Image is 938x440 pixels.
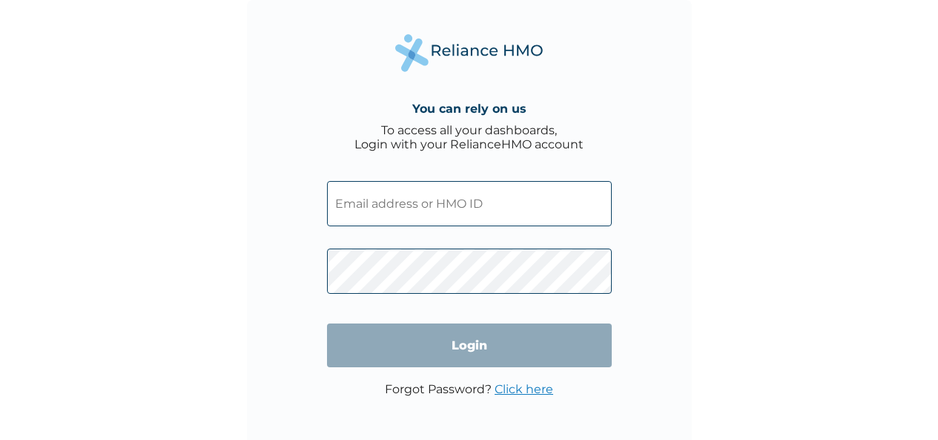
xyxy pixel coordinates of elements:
img: Reliance Health's Logo [395,34,544,72]
h4: You can rely on us [412,102,526,116]
a: Click here [495,382,553,396]
div: To access all your dashboards, Login with your RelianceHMO account [354,123,584,151]
p: Forgot Password? [385,382,553,396]
input: Email address or HMO ID [327,181,612,226]
input: Login [327,324,612,367]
